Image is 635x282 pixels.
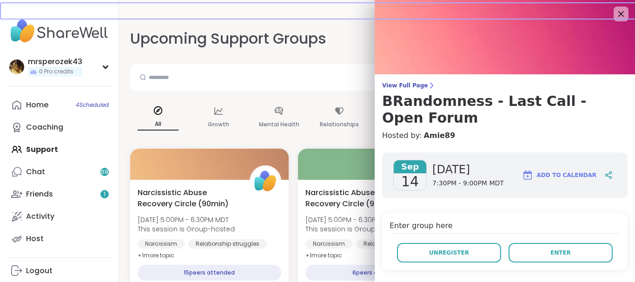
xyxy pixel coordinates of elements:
a: Chat69 [7,161,111,183]
span: 4 Scheduled [76,101,109,109]
div: Home [26,100,48,110]
span: This session is Group-hosted [138,224,235,234]
div: Host [26,234,44,244]
button: Add to Calendar [518,164,601,186]
a: Coaching [7,116,111,138]
span: 1 [104,190,106,198]
a: Activity [7,205,111,228]
div: Friends [26,189,53,199]
iframe: Spotlight [102,123,109,131]
span: [DATE] 5:00PM - 6:30PM MDT [138,215,235,224]
span: 7:30PM - 9:00PM MDT [432,179,504,188]
span: Sep [394,160,426,173]
div: Chat [26,167,45,177]
p: Growth [208,119,229,130]
span: 69 [101,168,108,176]
div: Narcissism [305,239,352,249]
button: Enter [509,243,613,262]
div: Narcissism [138,239,185,249]
span: [DATE] 5:00PM - 6:30PM MDT [305,215,403,224]
div: Logout [26,266,53,276]
div: 6 peers attended [305,265,449,281]
a: Friends1 [7,183,111,205]
img: ShareWell Nav Logo [7,15,111,47]
h4: Hosted by: [382,130,628,141]
span: [DATE] [432,162,504,177]
h2: Upcoming Support Groups [130,28,334,49]
span: This session is Group-hosted [305,224,403,234]
img: ShareWell [251,167,280,196]
span: View Full Page [382,82,628,89]
span: Add to Calendar [537,171,596,179]
div: Coaching [26,122,63,132]
h3: BRandomness - Last Call - Open Forum [382,93,628,126]
div: Relationship struggles [356,239,435,249]
a: Amie89 [423,130,455,141]
span: Enter [550,249,571,257]
img: ShareWell Logomark [522,170,533,181]
div: mrsperozek43 [28,57,82,67]
button: Unregister [397,243,501,262]
a: Host [7,228,111,250]
div: Activity [26,211,54,222]
iframe: Spotlight [330,33,337,41]
p: All [138,118,179,131]
div: Relationship struggles [188,239,267,249]
a: Logout [7,260,111,282]
span: Narcissistic Abuse Recovery Circle (90min) [305,187,407,210]
span: Unregister [429,249,469,257]
a: Home4Scheduled [7,94,111,116]
p: Relationships [320,119,359,130]
span: Narcissistic Abuse Recovery Circle (90min) [138,187,239,210]
p: Mental Health [259,119,299,130]
h4: Enter group here [390,220,620,234]
span: 14 [401,173,419,190]
a: View Full PageBRandomness - Last Call - Open Forum [382,82,628,126]
span: 0 Pro credits [39,68,73,76]
div: 15 peers attended [138,265,281,281]
img: mrsperozek43 [9,59,24,74]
